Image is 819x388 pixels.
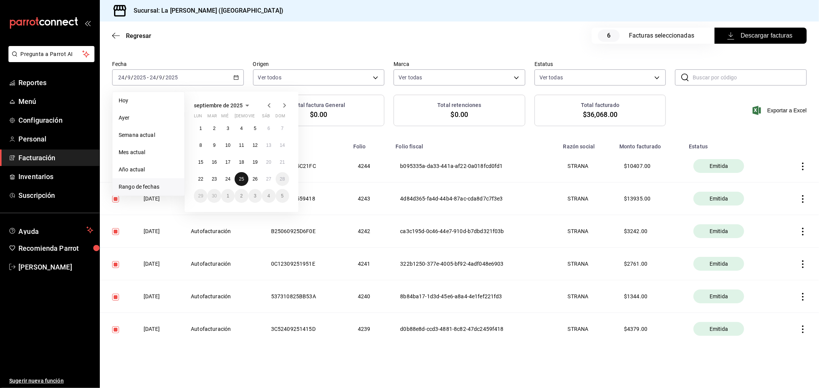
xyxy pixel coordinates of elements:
[133,74,146,81] input: ----
[235,122,248,135] button: 4 de septiembre de 2025
[693,70,807,85] input: Buscar por código
[615,215,684,248] th: $ 3242.00
[212,193,217,199] abbr: 30 de septiembre de 2025
[253,176,258,182] abbr: 26 de septiembre de 2025
[240,126,243,131] abbr: 4 de septiembre de 2025
[262,313,349,345] th: 3C52409251415D
[207,113,217,122] abbr: martes
[134,215,182,248] th: [DATE]
[629,31,699,40] div: Facturas seleccionadas
[391,215,558,248] th: ca3c195d-0c46-44e7-910d-b7dbd321f03b
[235,155,248,169] button: 18 de septiembre de 2025
[18,77,93,88] span: Reportes
[706,325,731,333] span: Emitida
[281,126,284,131] abbr: 7 de septiembre de 2025
[84,20,91,26] button: open_drawer_menu
[119,148,178,156] span: Mes actual
[262,248,349,280] th: 0C12309251951E
[391,248,558,280] th: 322b1250-377e-4005-bf92-4adf048e6903
[451,109,468,120] span: $0.00
[583,109,617,120] span: $36,068.00
[391,150,558,182] th: b095335a-da33-441a-af22-0a018fcd0fd1
[112,62,244,67] label: Fecha
[559,313,615,345] th: STRANA
[207,189,221,203] button: 30 de septiembre de 2025
[225,143,230,148] abbr: 10 de septiembre de 2025
[134,313,182,345] th: [DATE]
[276,172,289,186] button: 28 de septiembre de 2025
[559,182,615,215] th: STRANA
[266,159,271,165] abbr: 20 de septiembre de 2025
[253,62,385,67] label: Origen
[615,182,684,215] th: $ 13935.00
[134,248,182,280] th: [DATE]
[281,193,284,199] abbr: 5 de octubre de 2025
[199,126,202,131] abbr: 1 de septiembre de 2025
[391,313,558,345] th: d0b88e8d-ccd3-4881-8c82-47dc2459f418
[258,74,281,81] span: Ver todos
[280,143,285,148] abbr: 14 de septiembre de 2025
[559,138,615,150] th: Razón social
[266,176,271,182] abbr: 27 de septiembre de 2025
[119,183,178,191] span: Rango de fechas
[182,280,262,313] th: Autofacturación
[198,193,203,199] abbr: 29 de septiembre de 2025
[235,138,248,152] button: 11 de septiembre de 2025
[119,114,178,122] span: Ayer
[706,260,731,268] span: Emitida
[349,248,391,280] th: 4241
[21,50,83,58] span: Pregunta a Parrot AI
[349,182,391,215] th: 4243
[199,143,202,148] abbr: 8 de septiembre de 2025
[267,126,270,131] abbr: 6 de septiembre de 2025
[239,143,244,148] abbr: 11 de septiembre de 2025
[134,182,182,215] th: [DATE]
[254,126,256,131] abbr: 5 de septiembre de 2025
[248,172,262,186] button: 26 de septiembre de 2025
[119,166,178,174] span: Año actual
[182,248,262,280] th: Autofacturación
[182,313,262,345] th: Autofacturación
[207,155,221,169] button: 16 de septiembre de 2025
[754,106,807,115] button: Exportar a Excel
[194,138,207,152] button: 8 de septiembre de 2025
[18,190,93,201] span: Suscripción
[18,262,93,272] span: [PERSON_NAME]
[276,189,289,203] button: 5 de octubre de 2025
[394,62,525,67] label: Marca
[559,248,615,280] th: STRANA
[221,113,228,122] abbr: miércoles
[227,126,229,131] abbr: 3 de septiembre de 2025
[262,155,275,169] button: 20 de septiembre de 2025
[225,159,230,165] abbr: 17 de septiembre de 2025
[212,176,217,182] abbr: 23 de septiembre de 2025
[126,32,151,39] span: Regresar
[349,150,391,182] th: 4244
[18,225,83,235] span: Ayuda
[262,113,270,122] abbr: sábado
[349,215,391,248] th: 4242
[615,313,684,345] th: $ 4379.00
[221,189,235,203] button: 1 de octubre de 2025
[684,138,779,150] th: Estatus
[248,138,262,152] button: 12 de septiembre de 2025
[134,280,182,313] th: [DATE]
[267,193,270,199] abbr: 4 de octubre de 2025
[276,138,289,152] button: 14 de septiembre de 2025
[239,159,244,165] abbr: 18 de septiembre de 2025
[276,113,285,122] abbr: domingo
[194,122,207,135] button: 1 de septiembre de 2025
[262,189,275,203] button: 4 de octubre de 2025
[18,96,93,107] span: Menú
[147,74,149,81] span: -
[581,101,619,109] h3: Total facturado
[262,280,349,313] th: 537310825BB53A
[207,138,221,152] button: 9 de septiembre de 2025
[706,227,731,235] span: Emitida
[391,280,558,313] th: 8b84ba17-1d3d-45e6-a8a4-4e1fef221fd3
[539,74,563,81] span: Ver todas
[437,101,481,109] h3: Total retenciones
[112,32,151,39] button: Regresar
[262,215,349,248] th: B25060925D6F0E
[18,153,93,163] span: Facturación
